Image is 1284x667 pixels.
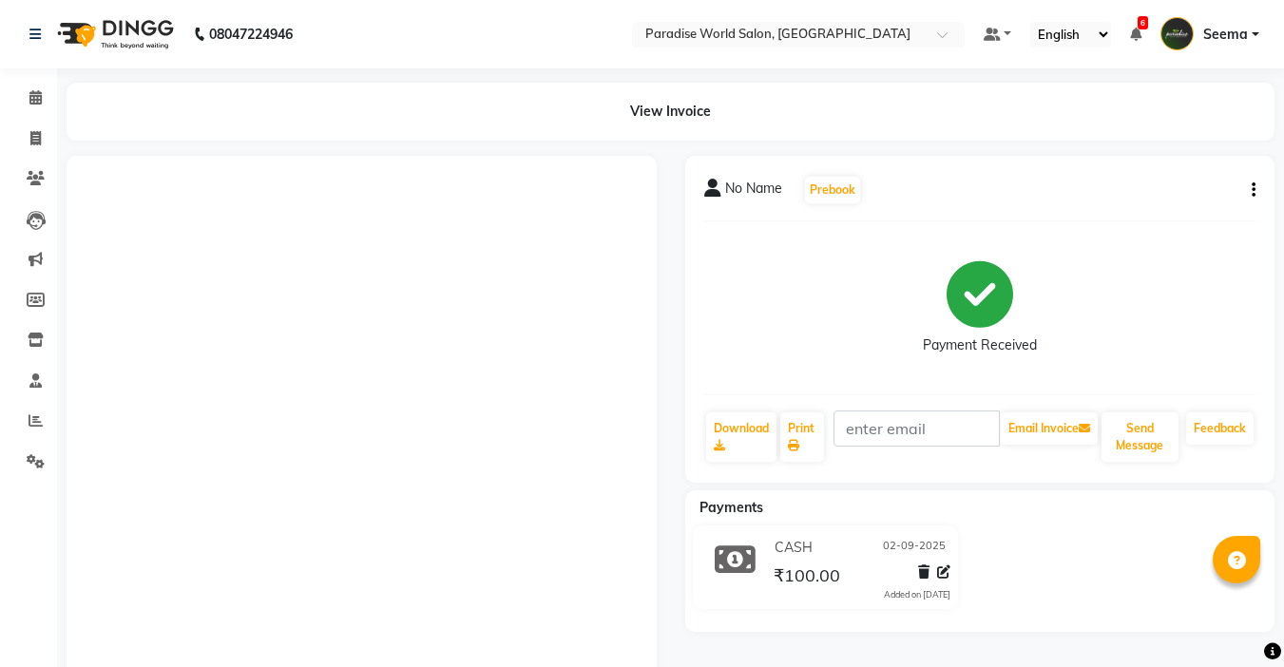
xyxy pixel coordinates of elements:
iframe: chat widget [1204,591,1265,648]
span: No Name [725,179,782,205]
input: enter email [834,410,1000,447]
img: logo [48,8,179,61]
div: Payment Received [923,335,1037,355]
div: View Invoice [67,83,1274,141]
img: Seema [1160,17,1194,50]
span: Payments [699,499,763,516]
button: Send Message [1102,412,1179,462]
a: Feedback [1186,412,1254,445]
a: Print [780,412,824,462]
div: Added on [DATE] [884,588,950,601]
a: 6 [1130,26,1141,43]
b: 08047224946 [209,8,293,61]
button: Prebook [805,177,860,203]
button: Email Invoice [1001,412,1098,445]
span: CASH [775,538,813,558]
span: 6 [1138,16,1148,29]
span: Seema [1203,25,1248,45]
a: Download [706,412,776,462]
span: 02-09-2025 [883,538,946,558]
span: ₹100.00 [774,564,840,591]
